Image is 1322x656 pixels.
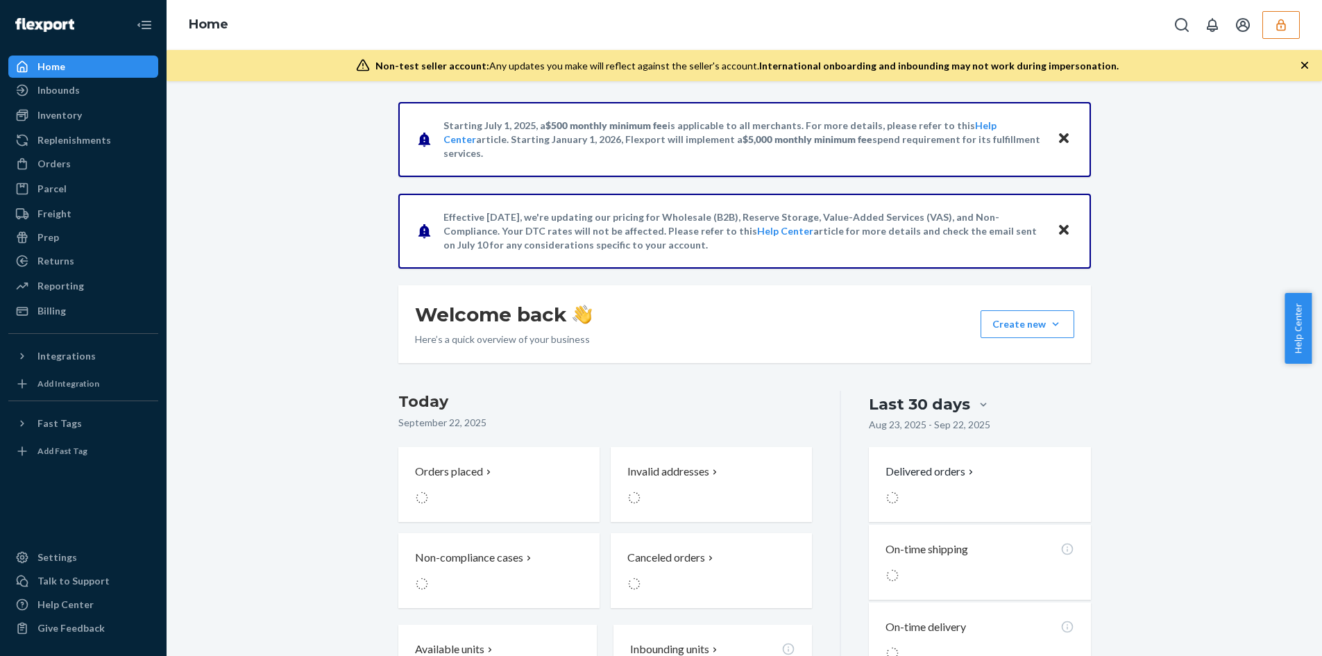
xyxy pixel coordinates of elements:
[611,447,812,522] button: Invalid addresses
[8,79,158,101] a: Inbounds
[1055,129,1073,149] button: Close
[1285,293,1312,364] button: Help Center
[8,104,158,126] a: Inventory
[37,445,87,457] div: Add Fast Tag
[743,133,872,145] span: $5,000 monthly minimum fee
[415,333,592,346] p: Here’s a quick overview of your business
[398,391,813,413] h3: Today
[757,225,813,237] a: Help Center
[611,533,812,608] button: Canceled orders
[1198,11,1226,39] button: Open notifications
[8,275,158,297] a: Reporting
[869,394,970,415] div: Last 30 days
[375,60,489,72] span: Non-test seller account:
[8,412,158,435] button: Fast Tags
[15,18,74,32] img: Flexport logo
[8,345,158,367] button: Integrations
[759,60,1119,72] span: International onboarding and inbounding may not work during impersonation.
[37,349,96,363] div: Integrations
[415,302,592,327] h1: Welcome back
[627,464,709,480] p: Invalid addresses
[8,226,158,249] a: Prep
[8,250,158,272] a: Returns
[885,541,968,557] p: On-time shipping
[573,305,592,324] img: hand-wave emoji
[37,598,94,612] div: Help Center
[37,133,111,147] div: Replenishments
[8,129,158,151] a: Replenishments
[37,279,84,293] div: Reporting
[37,550,77,564] div: Settings
[8,373,158,395] a: Add Integration
[37,621,105,635] div: Give Feedback
[37,108,82,122] div: Inventory
[178,5,239,45] ol: breadcrumbs
[37,378,99,389] div: Add Integration
[398,533,600,608] button: Non-compliance cases
[8,570,158,592] button: Talk to Support
[627,550,705,566] p: Canceled orders
[8,178,158,200] a: Parcel
[8,546,158,569] a: Settings
[1055,221,1073,241] button: Close
[37,207,71,221] div: Freight
[130,11,158,39] button: Close Navigation
[8,617,158,639] button: Give Feedback
[1168,11,1196,39] button: Open Search Box
[8,300,158,322] a: Billing
[398,416,813,430] p: September 22, 2025
[8,56,158,78] a: Home
[37,304,66,318] div: Billing
[37,574,110,588] div: Talk to Support
[8,440,158,462] a: Add Fast Tag
[8,153,158,175] a: Orders
[375,59,1119,73] div: Any updates you make will reflect against the seller's account.
[415,550,523,566] p: Non-compliance cases
[37,182,67,196] div: Parcel
[981,310,1074,338] button: Create new
[398,447,600,522] button: Orders placed
[885,619,966,635] p: On-time delivery
[8,594,158,616] a: Help Center
[37,157,71,171] div: Orders
[37,83,80,97] div: Inbounds
[443,210,1044,252] p: Effective [DATE], we're updating our pricing for Wholesale (B2B), Reserve Storage, Value-Added Se...
[1229,11,1257,39] button: Open account menu
[885,464,976,480] button: Delivered orders
[189,17,228,32] a: Home
[37,230,59,244] div: Prep
[869,418,990,432] p: Aug 23, 2025 - Sep 22, 2025
[443,119,1044,160] p: Starting July 1, 2025, a is applicable to all merchants. For more details, please refer to this a...
[37,254,74,268] div: Returns
[415,464,483,480] p: Orders placed
[8,203,158,225] a: Freight
[545,119,668,131] span: $500 monthly minimum fee
[37,60,65,74] div: Home
[37,417,82,430] div: Fast Tags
